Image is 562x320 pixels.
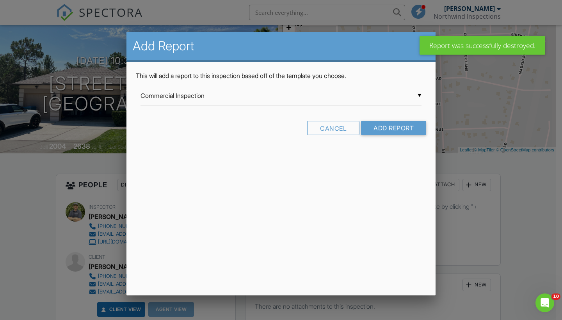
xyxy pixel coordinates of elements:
[361,121,426,135] input: Add Report
[307,121,359,135] div: Cancel
[420,36,545,55] div: Report was successfully destroyed.
[133,38,429,54] h2: Add Report
[136,71,426,80] p: This will add a report to this inspection based off of the template you choose.
[551,293,560,300] span: 10
[535,293,554,312] iframe: Intercom live chat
